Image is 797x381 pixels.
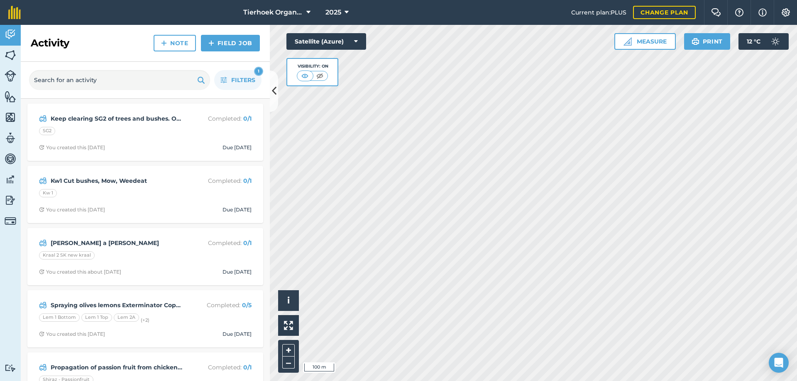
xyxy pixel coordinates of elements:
[231,75,255,85] span: Filters
[692,36,699,46] img: svg+xml;base64,PHN2ZyB4bWxucz0iaHR0cDovL3d3dy53My5vcmcvMjAwMC9zdmciIHdpZHRoPSIxOSIgaGVpZ2h0PSIyNC...
[758,7,767,17] img: svg+xml;base64,PHN2ZyB4bWxucz0iaHR0cDovL3d3dy53My5vcmcvMjAwMC9zdmciIHdpZHRoPSIxNyIgaGVpZ2h0PSIxNy...
[243,177,252,184] strong: 0 / 1
[32,109,258,156] a: Keep clearing SG2 of trees and bushes. ONGOINGCompleted: 0/1SG2Clock with arrow pointing clockwis...
[39,238,47,248] img: svg+xml;base64,PD94bWwgdmVyc2lvbj0iMS4wIiBlbmNvZGluZz0idXRmLTgiPz4KPCEtLSBHZW5lcmF0b3I6IEFkb2JlIE...
[201,35,260,51] a: Field Job
[767,33,784,50] img: svg+xml;base64,PD94bWwgdmVyc2lvbj0iMS4wIiBlbmNvZGluZz0idXRmLTgiPz4KPCEtLSBHZW5lcmF0b3I6IEFkb2JlIE...
[81,313,112,322] div: Lem 1 Top
[614,33,676,50] button: Measure
[243,115,252,122] strong: 0 / 1
[222,206,252,213] div: Due [DATE]
[222,269,252,275] div: Due [DATE]
[325,7,341,17] span: 2025
[5,70,16,82] img: svg+xml;base64,PD94bWwgdmVyc2lvbj0iMS4wIiBlbmNvZGluZz0idXRmLTgiPz4KPCEtLSBHZW5lcmF0b3I6IEFkb2JlIE...
[5,49,16,61] img: svg+xml;base64,PHN2ZyB4bWxucz0iaHR0cDovL3d3dy53My5vcmcvMjAwMC9zdmciIHdpZHRoPSI1NiIgaGVpZ2h0PSI2MC...
[243,7,303,17] span: Tierhoek Organic Farm
[769,353,789,373] div: Open Intercom Messenger
[5,28,16,41] img: svg+xml;base64,PD94bWwgdmVyc2lvbj0iMS4wIiBlbmNvZGluZz0idXRmLTgiPz4KPCEtLSBHZW5lcmF0b3I6IEFkb2JlIE...
[186,301,252,310] p: Completed :
[287,295,290,306] span: i
[297,63,328,70] div: Visibility: On
[197,75,205,85] img: svg+xml;base64,PHN2ZyB4bWxucz0iaHR0cDovL3d3dy53My5vcmcvMjAwMC9zdmciIHdpZHRoPSIxOSIgaGVpZ2h0PSIyNC...
[711,8,721,17] img: Two speech bubbles overlapping with the left bubble in the forefront
[186,238,252,248] p: Completed :
[39,331,105,337] div: You created this [DATE]
[32,233,258,280] a: [PERSON_NAME] a [PERSON_NAME]Completed: 0/1Kraal 2 SK new kraalClock with arrow pointing clockwis...
[208,38,214,48] img: svg+xml;base64,PHN2ZyB4bWxucz0iaHR0cDovL3d3dy53My5vcmcvMjAwMC9zdmciIHdpZHRoPSIxNCIgaGVpZ2h0PSIyNC...
[39,362,47,372] img: svg+xml;base64,PD94bWwgdmVyc2lvbj0iMS4wIiBlbmNvZGluZz0idXRmLTgiPz4KPCEtLSBHZW5lcmF0b3I6IEFkb2JlIE...
[31,36,69,50] h2: Activity
[51,301,182,310] strong: Spraying olives lemons Exterminator Copper sulphur Bio neem
[39,269,121,275] div: You created this about [DATE]
[39,331,44,337] img: Clock with arrow pointing clockwise
[32,295,258,342] a: Spraying olives lemons Exterminator Copper sulphur Bio neemCompleted: 0/5Lem 1 BottomLem 1 TopLem...
[32,171,258,218] a: Kw1 Cut bushes, Mow, WeedeatCompleted: 0/1Kw 1Clock with arrow pointing clockwiseYou created this...
[51,238,182,248] strong: [PERSON_NAME] a [PERSON_NAME]
[278,290,299,311] button: i
[747,33,760,50] span: 12 ° C
[8,6,21,19] img: fieldmargin Logo
[51,114,182,123] strong: Keep clearing SG2 of trees and bushes. ONGOING
[39,251,95,260] div: Kraal 2 SK new kraal
[243,364,252,371] strong: 0 / 1
[684,33,731,50] button: Print
[39,127,55,135] div: SG2
[284,321,293,330] img: Four arrows, one pointing top left, one top right, one bottom right and the last bottom left
[282,344,295,357] button: +
[5,132,16,144] img: svg+xml;base64,PD94bWwgdmVyc2lvbj0iMS4wIiBlbmNvZGluZz0idXRmLTgiPz4KPCEtLSBHZW5lcmF0b3I6IEFkb2JlIE...
[39,313,80,322] div: Lem 1 Bottom
[242,301,252,309] strong: 0 / 5
[243,239,252,247] strong: 0 / 1
[39,207,44,212] img: Clock with arrow pointing clockwise
[186,363,252,372] p: Completed :
[222,144,252,151] div: Due [DATE]
[39,206,105,213] div: You created this [DATE]
[39,114,47,124] img: svg+xml;base64,PD94bWwgdmVyc2lvbj0iMS4wIiBlbmNvZGluZz0idXRmLTgiPz4KPCEtLSBHZW5lcmF0b3I6IEFkb2JlIE...
[5,194,16,206] img: svg+xml;base64,PD94bWwgdmVyc2lvbj0iMS4wIiBlbmNvZGluZz0idXRmLTgiPz4KPCEtLSBHZW5lcmF0b3I6IEFkb2JlIE...
[39,189,57,197] div: Kw 1
[254,67,263,76] div: 1
[5,364,16,372] img: svg+xml;base64,PD94bWwgdmVyc2lvbj0iMS4wIiBlbmNvZGluZz0idXRmLTgiPz4KPCEtLSBHZW5lcmF0b3I6IEFkb2JlIE...
[222,331,252,337] div: Due [DATE]
[186,114,252,123] p: Completed :
[734,8,744,17] img: A question mark icon
[633,6,696,19] a: Change plan
[39,300,47,310] img: svg+xml;base64,PD94bWwgdmVyc2lvbj0iMS4wIiBlbmNvZGluZz0idXRmLTgiPz4KPCEtLSBHZW5lcmF0b3I6IEFkb2JlIE...
[214,70,262,90] button: Filters
[5,90,16,103] img: svg+xml;base64,PHN2ZyB4bWxucz0iaHR0cDovL3d3dy53My5vcmcvMjAwMC9zdmciIHdpZHRoPSI1NiIgaGVpZ2h0PSI2MC...
[39,176,47,186] img: svg+xml;base64,PD94bWwgdmVyc2lvbj0iMS4wIiBlbmNvZGluZz0idXRmLTgiPz4KPCEtLSBHZW5lcmF0b3I6IEFkb2JlIE...
[623,37,632,46] img: Ruler icon
[39,269,44,274] img: Clock with arrow pointing clockwise
[300,72,310,80] img: svg+xml;base64,PHN2ZyB4bWxucz0iaHR0cDovL3d3dy53My5vcmcvMjAwMC9zdmciIHdpZHRoPSI1MCIgaGVpZ2h0PSI0MC...
[186,176,252,185] p: Completed :
[5,173,16,186] img: svg+xml;base64,PD94bWwgdmVyc2lvbj0iMS4wIiBlbmNvZGluZz0idXRmLTgiPz4KPCEtLSBHZW5lcmF0b3I6IEFkb2JlIE...
[51,176,182,185] strong: Kw1 Cut bushes, Mow, Weedeat
[738,33,789,50] button: 12 °C
[141,317,149,323] small: (+ 2 )
[5,111,16,124] img: svg+xml;base64,PHN2ZyB4bWxucz0iaHR0cDovL3d3dy53My5vcmcvMjAwMC9zdmciIHdpZHRoPSI1NiIgaGVpZ2h0PSI2MC...
[39,144,105,151] div: You created this [DATE]
[5,153,16,165] img: svg+xml;base64,PD94bWwgdmVyc2lvbj0iMS4wIiBlbmNvZGluZz0idXRmLTgiPz4KPCEtLSBHZW5lcmF0b3I6IEFkb2JlIE...
[39,145,44,150] img: Clock with arrow pointing clockwise
[51,363,182,372] strong: Propagation of passion fruit from chicken passion fruit plants
[286,33,366,50] button: Satellite (Azure)
[315,72,325,80] img: svg+xml;base64,PHN2ZyB4bWxucz0iaHR0cDovL3d3dy53My5vcmcvMjAwMC9zdmciIHdpZHRoPSI1MCIgaGVpZ2h0PSI0MC...
[154,35,196,51] a: Note
[161,38,167,48] img: svg+xml;base64,PHN2ZyB4bWxucz0iaHR0cDovL3d3dy53My5vcmcvMjAwMC9zdmciIHdpZHRoPSIxNCIgaGVpZ2h0PSIyNC...
[282,357,295,369] button: –
[29,70,210,90] input: Search for an activity
[571,8,626,17] span: Current plan : PLUS
[781,8,791,17] img: A cog icon
[114,313,139,322] div: Lem 2A
[5,215,16,227] img: svg+xml;base64,PD94bWwgdmVyc2lvbj0iMS4wIiBlbmNvZGluZz0idXRmLTgiPz4KPCEtLSBHZW5lcmF0b3I6IEFkb2JlIE...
